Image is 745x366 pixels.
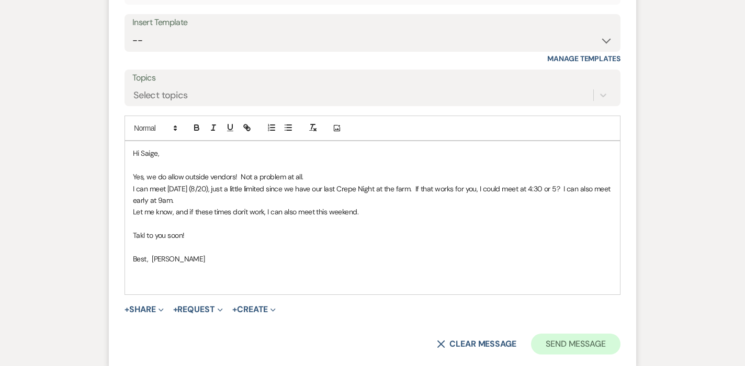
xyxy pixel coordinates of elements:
button: Share [125,305,164,314]
a: Manage Templates [547,54,620,63]
div: Insert Template [132,15,613,30]
p: Best, [PERSON_NAME] [133,253,612,265]
p: Takl to you soon! [133,230,612,241]
p: Hi Saige, [133,147,612,159]
label: Topics [132,71,613,86]
span: + [232,305,237,314]
button: Request [173,305,223,314]
p: Yes, we do allow outside vendors! Not a problem at all. [133,171,612,182]
p: I can meet [DATE] (8/20), just a little limited since we have our last Crepe Night at the farm. I... [133,183,612,207]
span: + [125,305,129,314]
button: Clear message [437,340,516,348]
span: + [173,305,178,314]
p: Let me know, and if these times don't work, I can also meet this weekend. [133,206,612,218]
div: Select topics [133,88,188,102]
button: Create [232,305,276,314]
button: Send Message [531,334,620,354]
